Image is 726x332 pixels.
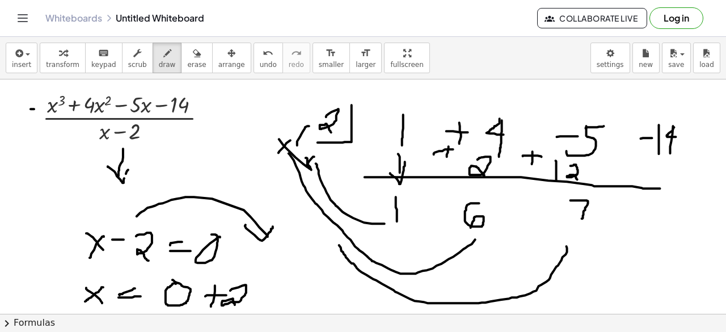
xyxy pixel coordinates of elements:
i: keyboard [98,47,109,60]
i: format_size [326,47,336,60]
span: settings [597,61,624,69]
button: arrange [212,43,251,73]
span: load [699,61,714,69]
button: fullscreen [384,43,429,73]
button: transform [40,43,86,73]
button: load [693,43,720,73]
button: insert [6,43,37,73]
span: save [668,61,684,69]
i: redo [291,47,302,60]
button: draw [153,43,182,73]
button: format_sizesmaller [313,43,350,73]
button: Toggle navigation [14,9,32,27]
button: undoundo [254,43,283,73]
button: Log in [649,7,703,29]
span: transform [46,61,79,69]
span: Collaborate Live [547,13,638,23]
button: keyboardkeypad [85,43,123,73]
span: redo [289,61,304,69]
i: undo [263,47,273,60]
a: Whiteboards [45,12,102,24]
span: insert [12,61,31,69]
button: scrub [122,43,153,73]
span: scrub [128,61,147,69]
span: arrange [218,61,245,69]
span: draw [159,61,176,69]
span: new [639,61,653,69]
span: undo [260,61,277,69]
button: redoredo [282,43,310,73]
button: erase [181,43,212,73]
span: larger [356,61,375,69]
button: settings [590,43,630,73]
span: smaller [319,61,344,69]
span: erase [187,61,206,69]
i: format_size [360,47,371,60]
button: format_sizelarger [349,43,382,73]
button: new [632,43,660,73]
button: Collaborate Live [537,8,647,28]
span: fullscreen [390,61,423,69]
button: save [662,43,691,73]
span: keypad [91,61,116,69]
